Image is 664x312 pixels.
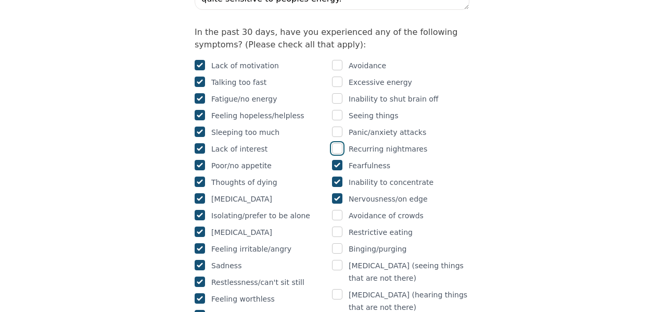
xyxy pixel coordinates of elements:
[211,159,272,172] p: Poor/no appetite
[349,193,428,205] p: Nervousness/on edge
[211,276,304,289] p: Restlessness/can't sit still
[211,176,277,189] p: Thoughts of dying
[211,109,304,122] p: Feeling hopeless/helpless
[349,159,390,172] p: Fearfulness
[349,176,433,189] p: Inability to concentrate
[211,93,277,105] p: Fatigue/no energy
[195,27,457,49] label: In the past 30 days, have you experienced any of the following symptoms? (Please check all that a...
[349,93,439,105] p: Inability to shut brain off
[211,143,267,155] p: Lack of interest
[211,126,279,139] p: Sleeping too much
[211,59,279,72] p: Lack of motivation
[211,259,241,272] p: Sadness
[211,76,266,89] p: Talking too fast
[211,193,272,205] p: [MEDICAL_DATA]
[349,109,399,122] p: Seeing things
[349,259,469,284] p: [MEDICAL_DATA] (seeing things that are not there)
[211,293,275,305] p: Feeling worthless
[211,243,291,255] p: Feeling irritable/angry
[349,243,406,255] p: Binging/purging
[349,143,427,155] p: Recurring nightmares
[349,209,424,222] p: Avoidance of crowds
[349,59,386,72] p: Avoidance
[211,226,272,239] p: [MEDICAL_DATA]
[349,126,426,139] p: Panic/anxiety attacks
[211,209,310,222] p: Isolating/prefer to be alone
[349,226,413,239] p: Restrictive eating
[349,76,412,89] p: Excessive energy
